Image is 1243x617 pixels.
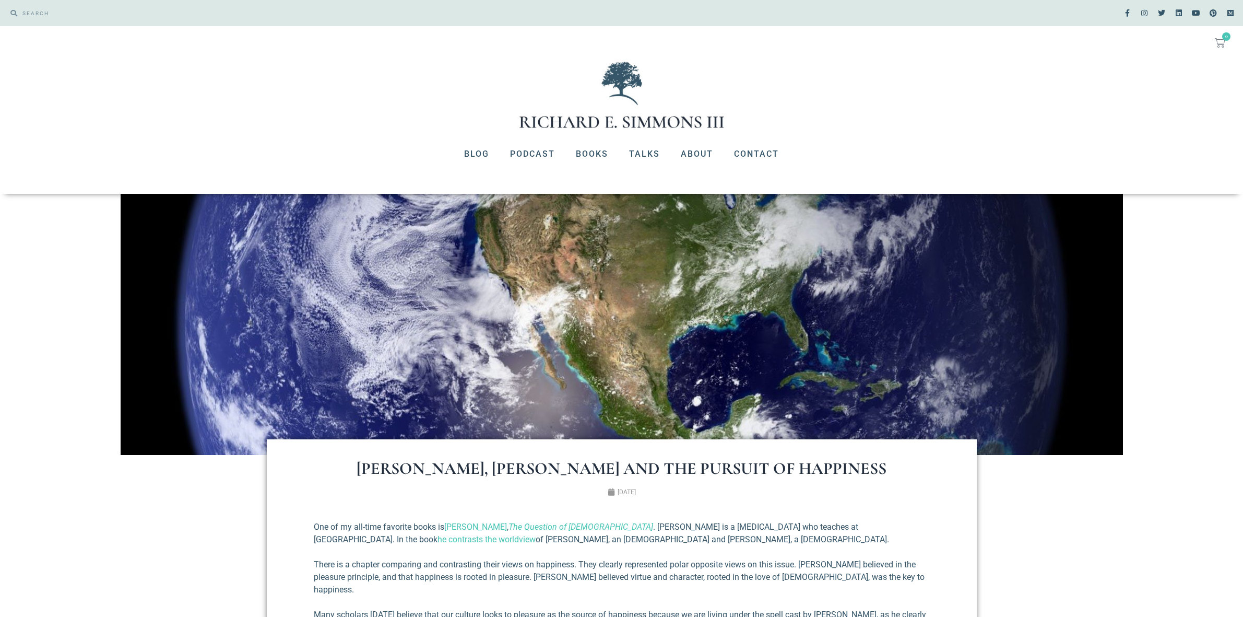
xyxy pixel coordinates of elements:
[309,460,935,477] h1: [PERSON_NAME], [PERSON_NAME] and the Pursuit of Happiness
[121,194,1123,455] img: earth-global-globe-87651
[437,534,536,544] a: he contrasts the worldview
[444,522,507,532] a: [PERSON_NAME]
[618,488,636,496] time: [DATE]
[670,141,724,168] a: About
[508,522,653,532] a: The Question of [DEMOGRAPHIC_DATA]
[724,141,789,168] a: Contact
[1222,32,1230,41] span: 0
[565,141,619,168] a: Books
[608,487,636,497] a: [DATE]
[17,5,617,21] input: SEARCH
[454,141,500,168] a: Blog
[619,141,670,168] a: Talks
[1202,31,1238,54] a: 0
[314,558,930,596] p: There is a chapter comparing and contrasting their views on happiness. They clearly represented p...
[314,521,930,546] p: One of my all-time favorite books is , . [PERSON_NAME] is a [MEDICAL_DATA] who teaches at [GEOGRA...
[500,141,565,168] a: Podcast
